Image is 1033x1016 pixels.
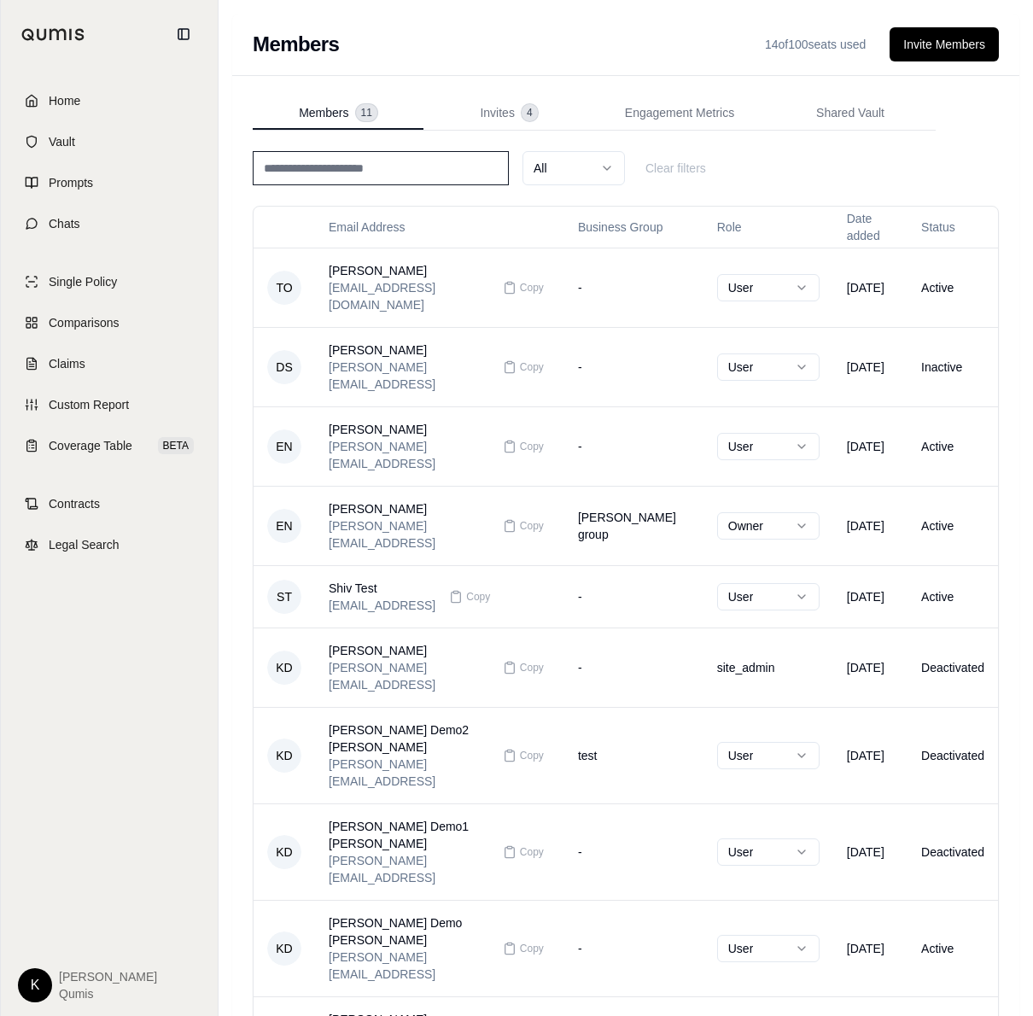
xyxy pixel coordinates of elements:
[49,314,119,331] span: Comparisons
[49,174,93,191] span: Prompts
[170,20,197,48] button: Collapse sidebar
[18,968,52,1002] div: K
[21,28,85,41] img: Qumis Logo
[496,835,551,869] button: Copy
[466,590,490,604] span: Copy
[833,207,908,248] th: Date added
[496,509,551,543] button: Copy
[833,707,908,803] td: [DATE]
[908,565,998,628] td: Active
[564,207,703,248] th: Business Group
[329,517,489,552] div: [PERSON_NAME][EMAIL_ADDRESS]
[564,248,703,327] td: -
[267,271,301,305] span: TO
[49,396,129,413] span: Custom Report
[329,756,489,790] div: [PERSON_NAME][EMAIL_ADDRESS]
[49,536,120,553] span: Legal Search
[267,350,301,384] span: DS
[11,164,207,201] a: Prompts
[908,628,998,707] td: Deactivated
[833,406,908,486] td: [DATE]
[49,495,100,512] span: Contracts
[520,281,544,295] span: Copy
[564,565,703,628] td: -
[329,262,489,279] div: [PERSON_NAME]
[520,845,544,859] span: Copy
[496,271,551,305] button: Copy
[299,104,348,121] span: Members
[49,437,132,454] span: Coverage Table
[329,342,489,359] div: [PERSON_NAME]
[908,327,998,406] td: Inactive
[480,104,514,121] span: Invites
[49,273,117,290] span: Single Policy
[496,739,551,773] button: Copy
[11,345,207,382] a: Claims
[908,406,998,486] td: Active
[11,123,207,161] a: Vault
[908,900,998,996] td: Active
[158,437,194,454] span: BETA
[267,651,301,685] span: KD
[329,818,489,852] div: [PERSON_NAME] Demo1 [PERSON_NAME]
[267,580,301,614] span: ST
[908,707,998,803] td: Deactivated
[717,661,775,674] span: site_admin
[833,248,908,327] td: [DATE]
[49,215,80,232] span: Chats
[496,429,551,464] button: Copy
[703,207,833,248] th: Role
[267,835,301,869] span: KD
[267,931,301,966] span: KD
[329,421,489,438] div: [PERSON_NAME]
[329,359,489,393] div: [PERSON_NAME][EMAIL_ADDRESS]
[520,440,544,453] span: Copy
[315,207,564,248] th: Email Address
[564,406,703,486] td: -
[496,651,551,685] button: Copy
[329,659,489,693] div: [PERSON_NAME][EMAIL_ADDRESS]
[253,31,339,58] h2: Members
[833,327,908,406] td: [DATE]
[833,803,908,900] td: [DATE]
[329,721,489,756] div: [PERSON_NAME] Demo2 [PERSON_NAME]
[329,642,489,659] div: [PERSON_NAME]
[267,509,301,543] span: EN
[329,852,489,886] div: [PERSON_NAME][EMAIL_ADDRESS]
[908,803,998,900] td: Deactivated
[329,438,489,472] div: [PERSON_NAME][EMAIL_ADDRESS]
[49,92,80,109] span: Home
[755,31,876,58] div: 14 of 100 seats used
[11,485,207,523] a: Contracts
[11,427,207,464] a: Coverage TableBETA
[908,207,998,248] th: Status
[59,985,157,1002] span: Qumis
[564,707,703,803] td: test
[329,279,489,313] div: [EMAIL_ADDRESS][DOMAIN_NAME]
[11,205,207,242] a: Chats
[833,486,908,565] td: [DATE]
[329,949,489,983] div: [PERSON_NAME][EMAIL_ADDRESS]
[833,900,908,996] td: [DATE]
[520,360,544,374] span: Copy
[49,355,85,372] span: Claims
[833,628,908,707] td: [DATE]
[908,248,998,327] td: Active
[564,327,703,406] td: -
[11,386,207,423] a: Custom Report
[833,565,908,628] td: [DATE]
[267,429,301,464] span: EN
[522,104,538,121] span: 4
[49,133,75,150] span: Vault
[908,486,998,565] td: Active
[496,350,551,384] button: Copy
[329,580,435,597] div: Shiv Test
[520,942,544,955] span: Copy
[816,104,884,121] span: Shared Vault
[625,104,734,121] span: Engagement Metrics
[442,580,497,614] button: Copy
[329,597,435,614] div: [EMAIL_ADDRESS]
[267,739,301,773] span: KD
[11,82,207,120] a: Home
[564,900,703,996] td: -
